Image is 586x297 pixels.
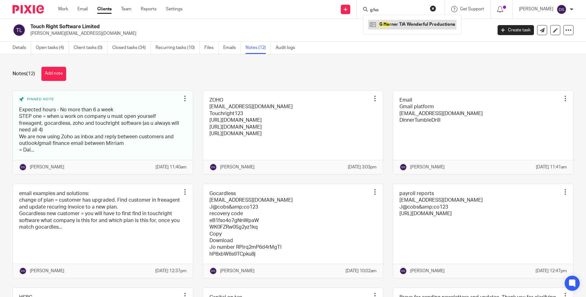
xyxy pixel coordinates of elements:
[410,268,445,274] p: [PERSON_NAME]
[19,163,27,171] img: svg%3E
[369,8,426,13] input: Search
[348,164,377,170] p: [DATE] 3:03pm
[141,6,156,12] a: Reports
[430,5,436,12] button: Clear
[166,6,182,12] a: Settings
[155,268,187,274] p: [DATE] 12:37pm
[557,4,567,14] img: svg%3E
[410,164,445,170] p: [PERSON_NAME]
[77,6,88,12] a: Email
[204,42,219,54] a: Files
[13,71,35,77] h1: Notes
[19,97,180,102] div: Pinned note
[156,42,200,54] a: Recurring tasks (10)
[245,42,271,54] a: Notes (12)
[220,268,255,274] p: [PERSON_NAME]
[13,42,31,54] a: Details
[223,42,241,54] a: Emails
[460,7,484,11] span: Get Support
[30,30,488,37] p: [PERSON_NAME][EMAIL_ADDRESS][DOMAIN_NAME]
[97,6,112,12] a: Clients
[209,163,217,171] img: svg%3E
[220,164,255,170] p: [PERSON_NAME]
[156,164,187,170] p: [DATE] 11:40am
[209,267,217,275] img: svg%3E
[13,24,26,37] img: svg%3E
[26,71,35,76] span: (12)
[536,164,567,170] p: [DATE] 11:41am
[13,5,44,13] img: Pixie
[30,24,397,30] h2: Touch Right Software Limited
[346,268,377,274] p: [DATE] 10:02am
[30,164,64,170] p: [PERSON_NAME]
[36,42,69,54] a: Open tasks (4)
[399,267,407,275] img: svg%3E
[112,42,151,54] a: Closed tasks (34)
[41,67,66,81] button: Add note
[74,42,108,54] a: Client tasks (0)
[30,268,64,274] p: [PERSON_NAME]
[536,268,567,274] p: [DATE] 12:47pm
[276,42,300,54] a: Audit logs
[121,6,131,12] a: Team
[498,25,534,35] a: Create task
[58,6,68,12] a: Work
[399,163,407,171] img: svg%3E
[19,267,27,275] img: svg%3E
[519,6,553,12] p: [PERSON_NAME]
